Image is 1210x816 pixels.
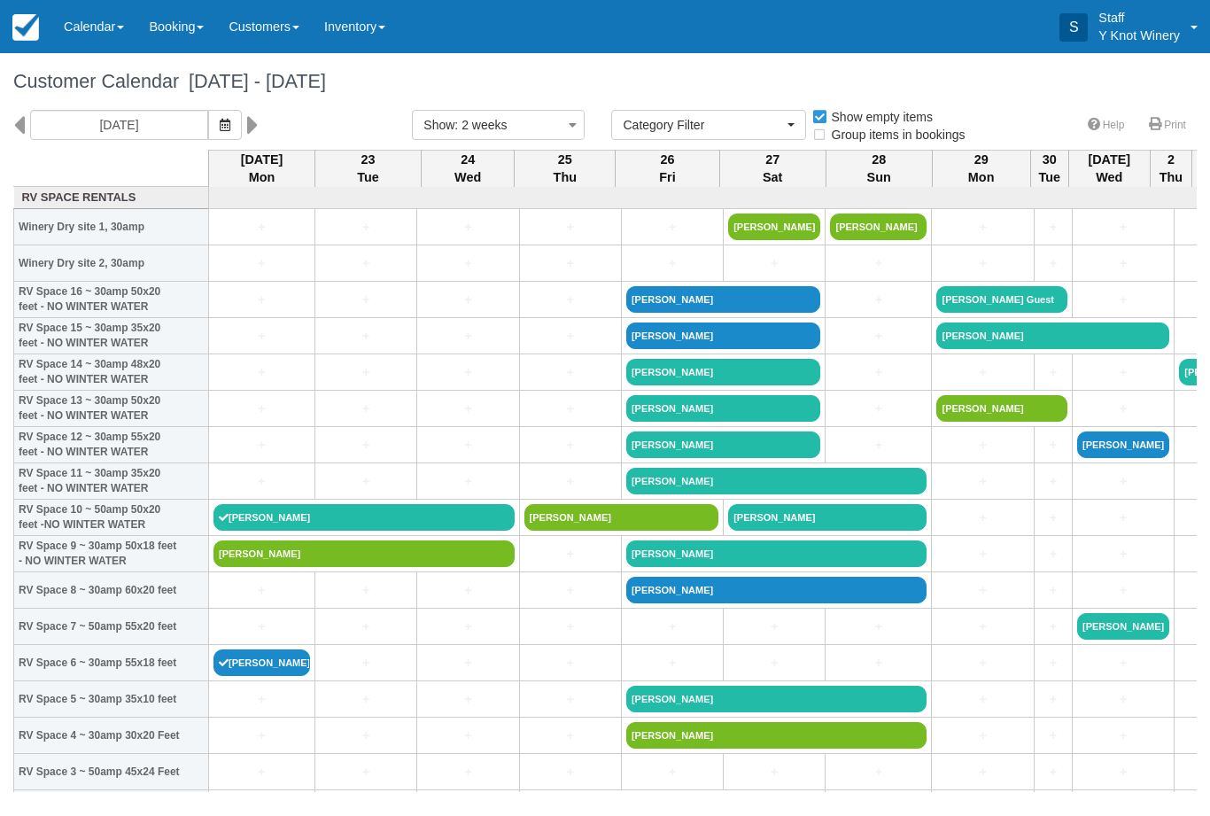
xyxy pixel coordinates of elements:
a: + [213,436,310,455]
a: [PERSON_NAME] [524,504,719,531]
a: + [936,472,1028,491]
a: + [524,327,617,346]
th: 28 Sun [826,150,932,187]
th: RV Space 5 ~ 30amp 35x10 feet [14,681,209,718]
a: + [830,400,927,418]
a: + [524,763,617,781]
th: RV Space 9 ~ 30amp 50x18 feet - NO WINTER WATER [14,536,209,572]
a: [PERSON_NAME] [213,649,310,676]
a: + [524,545,617,563]
a: + [320,727,412,745]
a: + [1039,727,1067,745]
label: Show empty items [811,104,944,130]
a: [PERSON_NAME] Guest [936,286,1067,313]
a: + [1077,727,1169,745]
th: RV Space 16 ~ 30amp 50x20 feet - NO WINTER WATER [14,282,209,318]
a: + [422,690,514,709]
th: 27 Sat [719,150,826,187]
a: + [1039,509,1067,527]
a: + [1039,763,1067,781]
span: Show empty items [811,110,947,122]
a: + [728,618,820,636]
a: + [422,291,514,309]
a: + [830,618,927,636]
a: [PERSON_NAME] [626,577,927,603]
a: + [320,327,412,346]
a: + [422,218,514,237]
a: [PERSON_NAME] [213,504,515,531]
a: + [936,509,1028,527]
a: [PERSON_NAME] [626,722,927,749]
a: + [524,654,617,672]
a: + [626,763,718,781]
th: Winery Dry site 1, 30amp [14,209,209,245]
a: + [422,763,514,781]
img: checkfront-main-nav-mini-logo.png [12,14,39,41]
span: Show [423,118,454,132]
button: Show: 2 weeks [412,110,585,140]
a: [PERSON_NAME] [1077,431,1169,458]
a: + [830,254,927,273]
a: + [1077,472,1169,491]
a: + [213,727,310,745]
a: + [213,690,310,709]
a: + [626,218,718,237]
a: + [830,436,927,455]
span: Category Filter [623,116,783,134]
a: [PERSON_NAME] [728,214,820,240]
a: [PERSON_NAME] [936,395,1067,422]
a: + [1039,363,1067,382]
th: RV Space 7 ~ 50amp 55x20 feet [14,609,209,645]
a: + [626,254,718,273]
th: 2 Thu [1150,150,1191,187]
a: + [1077,545,1169,563]
a: + [1077,690,1169,709]
th: RV Space 8 ~ 30amp 60x20 feet [14,572,209,609]
a: + [936,654,1028,672]
a: + [1077,291,1169,309]
span: Group items in bookings [811,128,980,140]
a: + [1039,218,1067,237]
a: + [1039,545,1067,563]
a: + [422,363,514,382]
a: + [936,727,1028,745]
span: [DATE] - [DATE] [179,70,326,92]
a: + [936,363,1028,382]
a: + [320,472,412,491]
a: + [320,291,412,309]
a: [PERSON_NAME] [1077,613,1169,640]
a: + [524,618,617,636]
th: RV Space 15 ~ 30amp 35x20 feet - NO WINTER WATER [14,318,209,354]
a: + [320,218,412,237]
a: + [524,436,617,455]
th: 29 Mon [932,150,1030,187]
a: + [422,436,514,455]
th: RV Space 12 ~ 30amp 55x20 feet - NO WINTER WATER [14,427,209,463]
label: Group items in bookings [811,121,977,148]
p: Y Knot Winery [1098,27,1180,44]
a: + [936,436,1028,455]
th: 24 Wed [422,150,515,187]
a: + [320,436,412,455]
a: + [1077,763,1169,781]
a: + [1077,218,1169,237]
a: + [213,218,310,237]
th: [DATE] Mon [209,150,315,187]
a: + [936,618,1028,636]
a: + [320,690,412,709]
a: + [320,618,412,636]
a: + [320,400,412,418]
a: + [1039,254,1067,273]
a: [PERSON_NAME] [626,468,927,494]
a: + [422,472,514,491]
a: + [1039,618,1067,636]
a: + [728,654,820,672]
th: RV Space 3 ~ 50amp 45x24 Feet [14,754,209,790]
a: + [1039,654,1067,672]
a: + [213,254,310,273]
a: + [728,763,820,781]
th: RV Space 11 ~ 30amp 35x20 feet - NO WINTER WATER [14,463,209,500]
a: + [936,545,1028,563]
a: + [422,400,514,418]
a: + [936,581,1028,600]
